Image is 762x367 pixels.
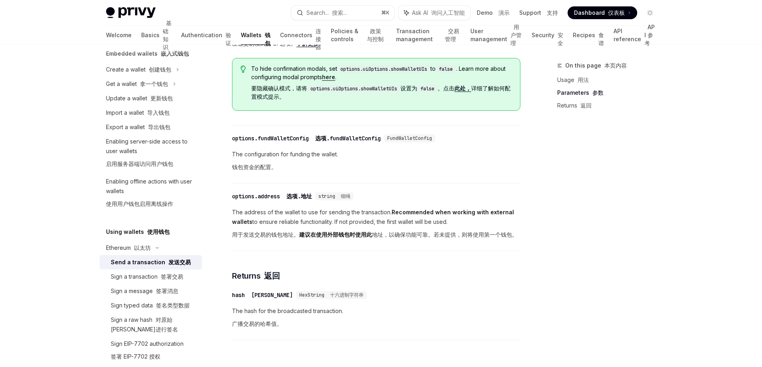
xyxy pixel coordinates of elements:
[417,85,438,93] code: false
[381,10,390,16] span: ⌘ K
[111,286,178,296] div: Sign a message
[367,28,384,42] font: 政策与控制
[299,231,372,238] strong: 建议在使用外部钱包时使用此
[106,7,156,18] img: light logo
[307,85,400,93] code: options.uiOptions.showWalletUIs
[161,273,183,280] font: 签署交易
[431,9,465,16] font: 询问人工智能
[614,26,656,45] a: API reference API 参考
[565,61,627,70] span: On this page
[111,339,184,365] div: Sign EIP-7702 authorization
[412,9,465,17] span: Ask AI
[111,353,160,360] font: 签署 EIP-7702 授权
[547,9,558,16] font: 支持
[226,32,231,46] font: 验证
[387,135,432,142] span: FundWalletConfig
[286,193,312,200] font: 选项.地址
[106,160,173,167] font: 启用服务器端访问用户钱包
[498,9,510,16] font: 演示
[106,137,197,172] div: Enabling server-side access to user wallets
[232,320,282,327] font: 广播交易的哈希值。
[168,259,191,265] font: 发送交易
[232,150,520,175] span: The configuration for funding the wallet.
[240,66,246,73] svg: Tip
[578,76,589,83] font: 用法
[436,65,456,73] code: false
[291,6,394,20] button: Search... 搜索...⌘K
[232,192,312,200] div: options.address
[106,94,173,103] div: Update a wallet
[100,255,202,269] a: Send a transaction 发送交易
[100,269,202,284] a: Sign a transaction 签署交易
[106,108,170,118] div: Import a wallet
[608,9,625,16] font: 仪表板
[337,65,430,73] code: options.uiOptions.showWalletUIs
[322,74,335,81] a: here
[150,95,173,102] font: 更新钱包
[574,9,625,17] span: Dashboard
[100,120,202,134] a: Export a wallet 导出钱包
[592,89,604,96] font: 参数
[106,65,171,74] div: Create a wallet
[330,292,364,298] font: 十六进制字符串
[316,28,321,50] font: 连接器
[604,62,627,69] font: 本页内容
[299,292,364,298] span: HexString
[111,272,183,281] div: Sign a transaction
[106,79,168,89] div: Get a wallet
[644,6,656,19] button: Toggle dark mode
[106,26,132,45] a: Welcome
[106,122,170,132] div: Export a wallet
[331,26,386,45] a: Policies & controls 政策与控制
[100,284,202,298] a: Sign a message 签署消息
[232,164,277,170] font: 钱包资金的配置。
[557,74,663,86] a: Usage 用法
[580,102,592,109] font: 返回
[398,6,470,20] button: Ask AI 询问人工智能
[111,315,197,334] div: Sign a raw hash
[573,26,604,45] a: Recipes 食谱
[100,313,202,337] a: Sign a raw hash 对原始[PERSON_NAME]进行签名
[100,298,202,313] a: Sign typed data 签名类型数据
[557,86,663,99] a: Parameters 参数
[140,80,168,87] font: 拿一个钱包
[149,66,171,73] font: 创建钱包
[100,134,202,174] a: Enabling server-side access to user wallets启用服务器端访问用户钱包
[106,243,151,253] div: Ethereum
[147,228,170,235] font: 使用钱包
[568,6,637,19] a: Dashboard 仪表板
[156,287,178,294] font: 签署消息
[265,32,270,46] font: 钱包
[470,26,522,45] a: User management 用户管理
[100,91,202,106] a: Update a wallet 更新钱包
[148,124,170,130] font: 导出钱包
[318,193,350,199] span: string
[232,207,520,243] span: The address of the wallet to use for sending the transaction. to ensure reliable functionality. I...
[251,65,512,104] span: To hide confirmation modals, set to . Learn more about configuring modal prompts .
[251,291,293,299] font: [PERSON_NAME]
[232,270,280,281] span: Returns
[341,193,350,199] font: 细绳
[477,9,510,17] a: Demo 演示
[280,26,321,45] a: Connectors 连接器
[532,26,563,45] a: Security 安全
[510,24,522,46] font: 用户管理
[598,32,604,46] font: 食谱
[241,26,270,45] a: Wallets 钱包
[134,244,151,251] font: 以太坊
[111,257,191,267] div: Send a transaction
[454,85,471,92] a: 此处，
[100,337,202,367] a: Sign EIP-7702 authorization签署 EIP-7702 授权
[106,200,173,207] font: 使用用户钱包启用离线操作
[558,32,563,46] font: 安全
[111,301,190,310] div: Sign typed data
[141,26,172,45] a: Basics 基础知识
[445,28,459,42] font: 交易管理
[156,302,190,309] font: 签名类型数据
[232,306,520,332] span: The hash for the broadcasted transaction.
[147,109,170,116] font: 导入钱包
[332,9,347,16] font: 搜索...
[251,85,510,100] font: 要隐藏确认模式，请将 设置为 。点击 详细了解如何配置模式提示。
[644,24,655,46] font: API 参考
[306,8,347,18] div: Search...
